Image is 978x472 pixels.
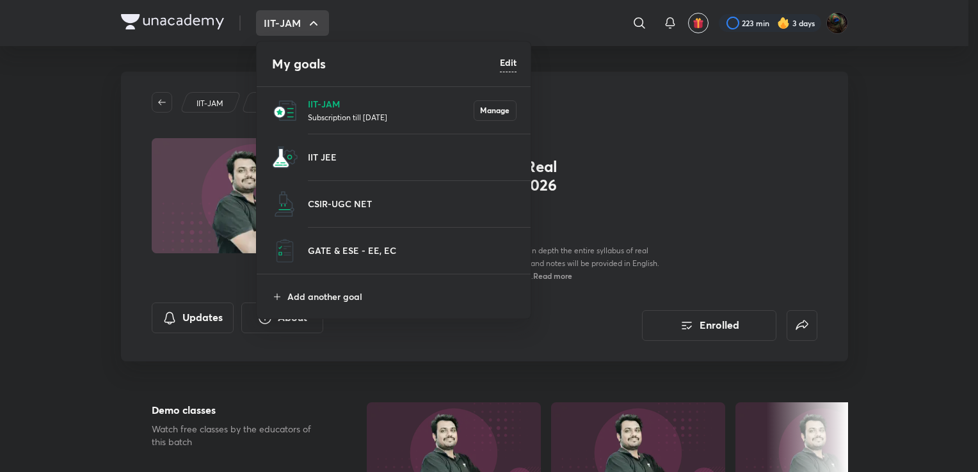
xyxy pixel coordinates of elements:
[308,197,517,210] p: CSIR-UGC NET
[308,111,474,123] p: Subscription till [DATE]
[308,244,517,257] p: GATE & ESE - EE, EC
[287,290,517,303] p: Add another goal
[474,100,517,121] button: Manage
[500,56,517,69] h6: Edit
[308,150,517,164] p: IIT JEE
[272,191,298,217] img: CSIR-UGC NET
[308,97,474,111] p: IIT-JAM
[272,145,298,170] img: IIT JEE
[272,238,298,264] img: GATE & ESE - EE, EC
[272,54,500,74] h4: My goals
[272,98,298,123] img: IIT-JAM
